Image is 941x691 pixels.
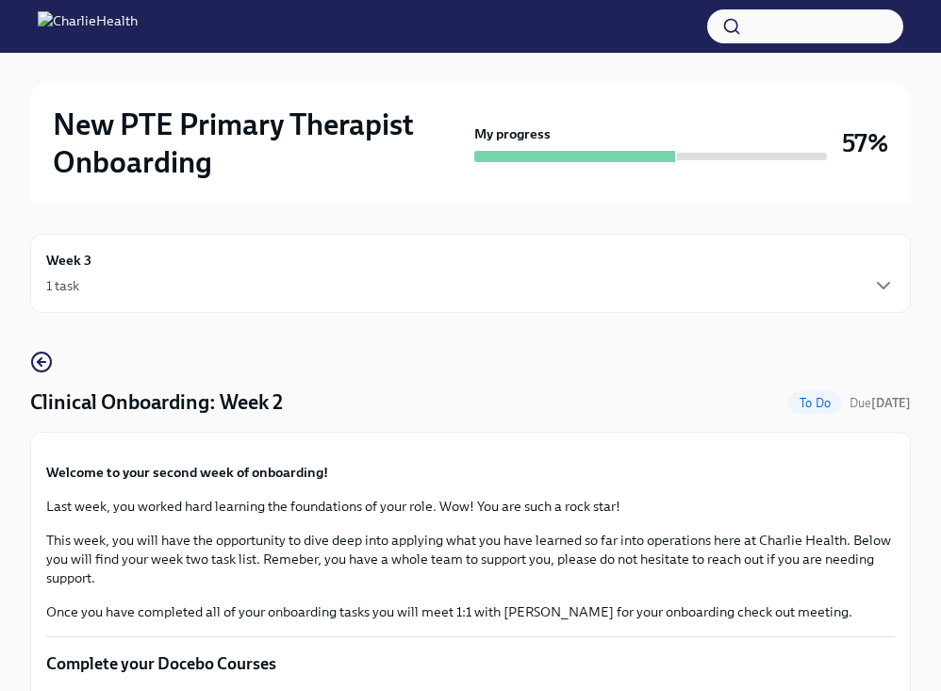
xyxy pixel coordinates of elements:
[850,394,911,412] span: August 30th, 2025 09:00
[30,388,283,417] h4: Clinical Onboarding: Week 2
[46,497,895,516] p: Last week, you worked hard learning the foundations of your role. Wow! You are such a rock star!
[788,396,842,410] span: To Do
[46,652,895,675] p: Complete your Docebo Courses
[46,276,79,295] div: 1 task
[53,106,467,181] h2: New PTE Primary Therapist Onboarding
[46,250,91,271] h6: Week 3
[46,464,328,481] strong: Welcome to your second week of onboarding!
[46,531,895,587] p: This week, you will have the opportunity to dive deep into applying what you have learned so far ...
[38,11,138,41] img: CharlieHealth
[842,126,888,160] h3: 57%
[850,396,911,410] span: Due
[46,602,895,621] p: Once you have completed all of your onboarding tasks you will meet 1:1 with [PERSON_NAME] for you...
[474,124,551,143] strong: My progress
[871,396,911,410] strong: [DATE]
